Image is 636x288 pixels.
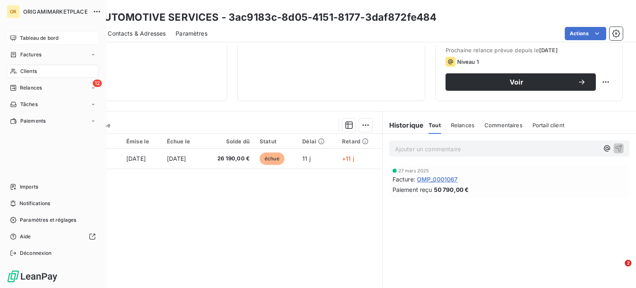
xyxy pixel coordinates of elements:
[73,10,436,25] h3: SGS AUTOMOTIVE SERVICES - 3ac9183c-8d05-4151-8177-3daf872fe484
[208,138,250,145] div: Solde dû
[7,230,99,243] a: Aide
[20,183,38,191] span: Imports
[23,8,88,15] span: ORIGAMIMARKETPLACE
[302,138,332,145] div: Délai
[608,260,628,280] iframe: Intercom live chat
[20,249,52,257] span: Déconnexion
[260,152,284,165] span: échue
[451,122,475,128] span: Relances
[539,47,558,53] span: [DATE]
[20,68,37,75] span: Clients
[108,29,166,38] span: Contacts & Adresses
[446,47,612,53] span: Prochaine relance prévue depuis le
[393,185,432,194] span: Paiement reçu
[484,122,523,128] span: Commentaires
[20,84,42,92] span: Relances
[20,101,38,108] span: Tâches
[455,79,578,85] span: Voir
[167,138,198,145] div: Échue le
[20,216,76,224] span: Paramètres et réglages
[302,155,311,162] span: 11 j
[167,155,186,162] span: [DATE]
[176,29,207,38] span: Paramètres
[126,138,157,145] div: Émise le
[565,27,606,40] button: Actions
[208,155,250,163] span: 26 190,00 €
[93,80,102,87] span: 12
[429,122,441,128] span: Tout
[20,34,58,42] span: Tableau de bord
[342,155,354,162] span: +11 j
[342,138,377,145] div: Retard
[20,233,31,240] span: Aide
[7,270,58,283] img: Logo LeanPay
[7,5,20,18] div: OR
[446,73,596,91] button: Voir
[19,200,50,207] span: Notifications
[20,117,46,125] span: Paiements
[398,168,429,173] span: 27 mars 2025
[260,138,292,145] div: Statut
[383,120,424,130] h6: Historique
[532,122,564,128] span: Portail client
[417,175,458,184] span: OMP_0001067
[126,155,146,162] span: [DATE]
[393,175,415,184] span: Facture :
[434,185,469,194] span: 50 790,00 €
[457,58,479,65] span: Niveau 1
[20,51,41,58] span: Factures
[625,260,631,266] span: 2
